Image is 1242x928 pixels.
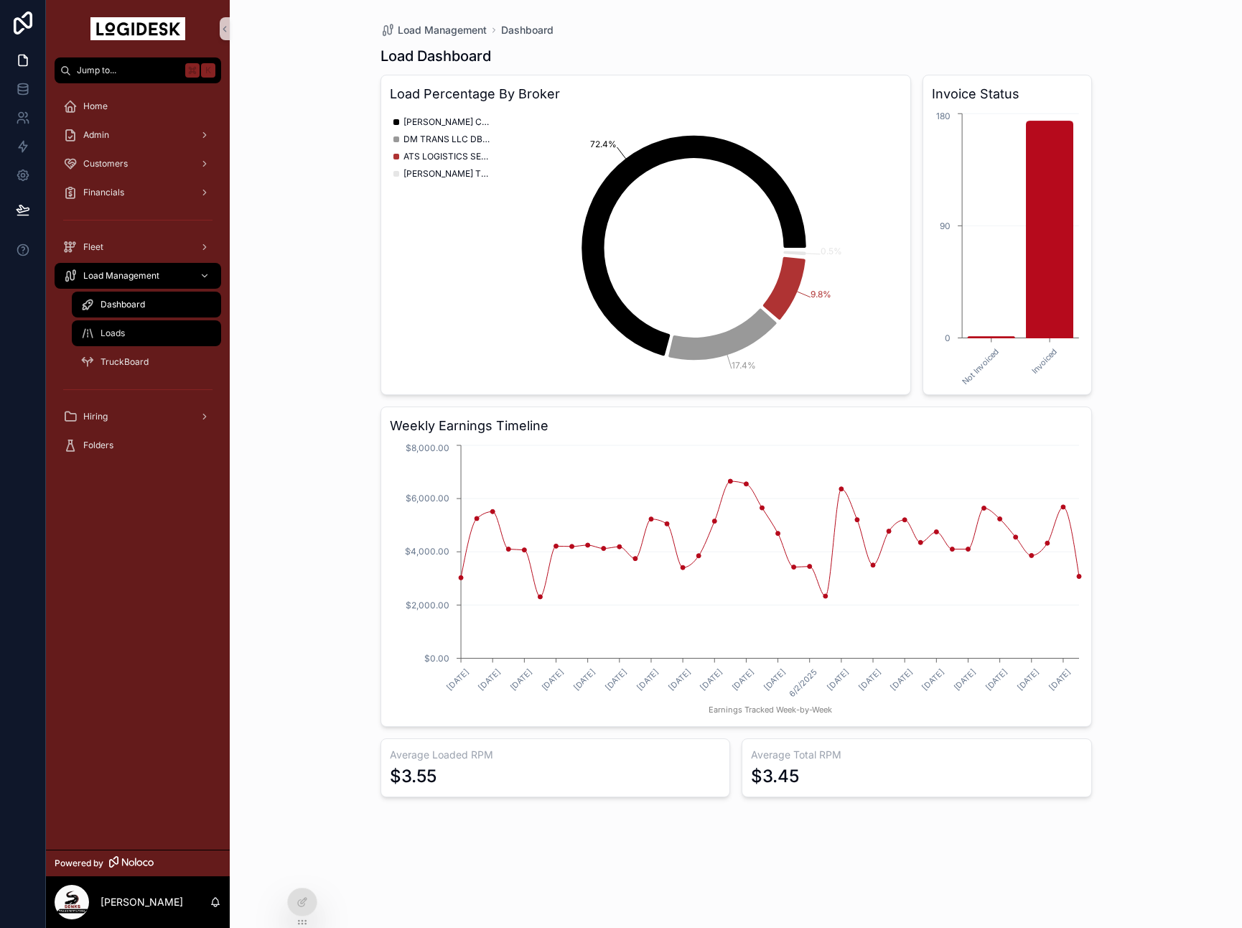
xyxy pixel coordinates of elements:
tspan: 72.4% [590,139,617,149]
div: scrollable content [46,83,230,477]
span: Jump to... [77,65,179,76]
text: [DATE] [476,667,502,692]
text: [DATE] [539,667,565,692]
span: [PERSON_NAME] TRANSPORTATION GROUP, LLC [403,168,490,180]
text: [DATE] [888,667,914,692]
a: Hiring [55,404,221,430]
tspan: $0.00 [424,653,449,664]
span: Hiring [83,411,108,422]
text: [DATE] [920,667,945,692]
a: Financials [55,180,221,205]
h3: Load Percentage By Broker [390,84,902,104]
h3: Average Loaded RPM [390,748,722,762]
h3: Average Total RPM [751,748,1083,762]
span: Powered by [55,858,103,869]
text: 6/2/2025 [786,667,818,699]
h1: Load Dashboard [380,46,491,66]
p: [PERSON_NAME] [101,895,183,909]
span: Loads [101,328,125,339]
a: Fleet [55,234,221,260]
div: chart [390,110,902,386]
a: Customers [55,151,221,177]
text: [DATE] [1047,667,1073,692]
span: Fleet [83,241,103,253]
tspan: 0.5% [820,246,841,256]
span: Admin [83,129,109,141]
tspan: 9.8% [810,289,831,300]
span: K [202,65,214,76]
span: [PERSON_NAME] COMPANY INC. [403,116,490,128]
text: [DATE] [1015,667,1041,692]
span: TruckBoard [101,356,149,368]
text: [DATE] [825,667,851,692]
a: Load Management [55,263,221,289]
text: Invoiced [1029,346,1059,376]
text: Not Invoiced [960,346,1001,387]
span: Customers [83,158,128,170]
text: [DATE] [508,667,533,692]
a: Dashboard [72,292,221,317]
a: Dashboard [501,23,554,37]
tspan: 0 [945,333,951,343]
text: [DATE] [444,667,470,692]
span: Folders [83,440,113,451]
a: Admin [55,122,221,148]
a: TruckBoard [72,349,221,375]
tspan: 17.4% [731,360,755,371]
text: [DATE] [983,667,1009,692]
text: [DATE] [603,667,629,692]
text: [DATE] [666,667,692,692]
text: [DATE] [856,667,882,692]
h3: Weekly Earnings Timeline [390,416,1083,436]
a: Powered by [46,850,230,876]
tspan: 180 [936,111,951,121]
tspan: $4,000.00 [405,546,449,557]
span: Financials [83,187,124,198]
img: App logo [90,17,185,40]
span: Load Management [83,270,159,282]
span: ATS LOGISTICS SERVICES, INC. DBA SUREWAY TRANSPORTATION COMPANY & [PERSON_NAME] SPECIALIZED LOGIS... [403,151,490,162]
text: [DATE] [951,667,977,692]
text: [DATE] [571,667,597,692]
text: [DATE] [698,667,724,692]
a: Load Management [380,23,487,37]
tspan: . [402,549,412,552]
tspan: Earnings Tracked Week-by-Week [708,705,831,715]
button: Jump to...K [55,57,221,83]
span: Dashboard [101,299,145,310]
div: chart [390,442,1083,718]
span: DM TRANS LLC DBA ARRIVE LOGISTICS [403,134,490,145]
tspan: $8,000.00 [406,442,449,453]
tspan: $2,000.00 [406,600,449,611]
tspan: 90 [940,221,951,231]
text: [DATE] [729,667,755,692]
div: $3.55 [390,765,436,788]
text: [DATE] [761,667,787,692]
span: Load Management [398,23,487,37]
h3: Invoice Status [932,84,1083,104]
div: $3.45 [751,765,799,788]
a: Loads [72,320,221,346]
div: chart [932,110,1083,386]
a: Home [55,93,221,119]
tspan: $6,000.00 [406,493,449,504]
a: Folders [55,432,221,458]
span: Home [83,101,108,112]
text: [DATE] [635,667,660,692]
